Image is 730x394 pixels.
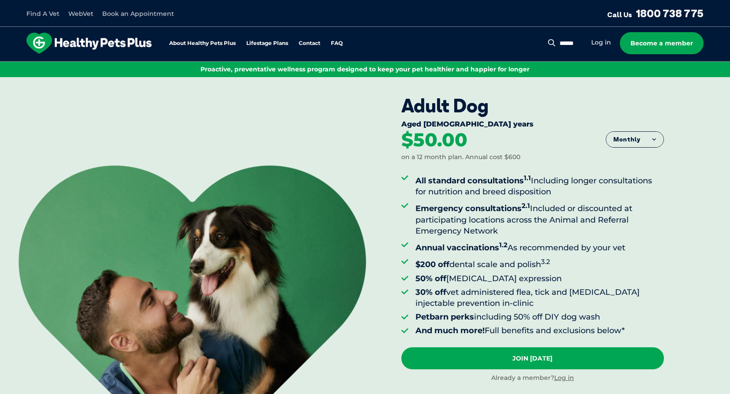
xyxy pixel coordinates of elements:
sup: 3.2 [541,257,550,266]
a: FAQ [331,41,343,46]
a: Book an Appointment [102,10,174,18]
div: $50.00 [401,130,467,150]
img: hpp-logo [26,33,152,54]
a: Contact [299,41,320,46]
a: Lifestage Plans [246,41,288,46]
strong: 50% off [415,274,446,283]
a: WebVet [68,10,93,18]
sup: 2.1 [522,201,530,210]
li: vet administered flea, tick and [MEDICAL_DATA] injectable prevention in-clinic [415,287,664,309]
span: Proactive, preventative wellness program designed to keep your pet healthier and happier for longer [200,65,530,73]
li: Included or discounted at participating locations across the Animal and Referral Emergency Network [415,200,664,237]
li: As recommended by your vet [415,239,664,253]
li: dental scale and polish [415,256,664,270]
li: including 50% off DIY dog wash [415,312,664,323]
li: [MEDICAL_DATA] expression [415,273,664,284]
a: Log in [591,38,611,47]
button: Monthly [606,132,663,148]
li: Including longer consultations for nutrition and breed disposition [415,172,664,197]
strong: 30% off [415,287,446,297]
div: on a 12 month plan. Annual cost $600 [401,153,520,162]
strong: And much more! [415,326,485,335]
a: About Healthy Pets Plus [169,41,236,46]
a: Find A Vet [26,10,59,18]
li: Full benefits and exclusions below* [415,325,664,336]
button: Search [546,38,557,47]
div: Aged [DEMOGRAPHIC_DATA] years [401,120,664,130]
a: Log in [554,374,574,382]
strong: All standard consultations [415,176,531,186]
strong: $200 off [415,260,449,269]
strong: Annual vaccinations [415,243,508,253]
sup: 1.2 [499,241,508,249]
a: Call Us1800 738 775 [607,7,704,20]
a: Join [DATE] [401,347,664,369]
div: Already a member? [401,374,664,383]
strong: Petbarn perks [415,312,474,322]
div: Adult Dog [401,95,664,117]
sup: 1.1 [524,174,531,182]
strong: Emergency consultations [415,204,530,213]
span: Call Us [607,10,632,19]
a: Become a member [620,32,704,54]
